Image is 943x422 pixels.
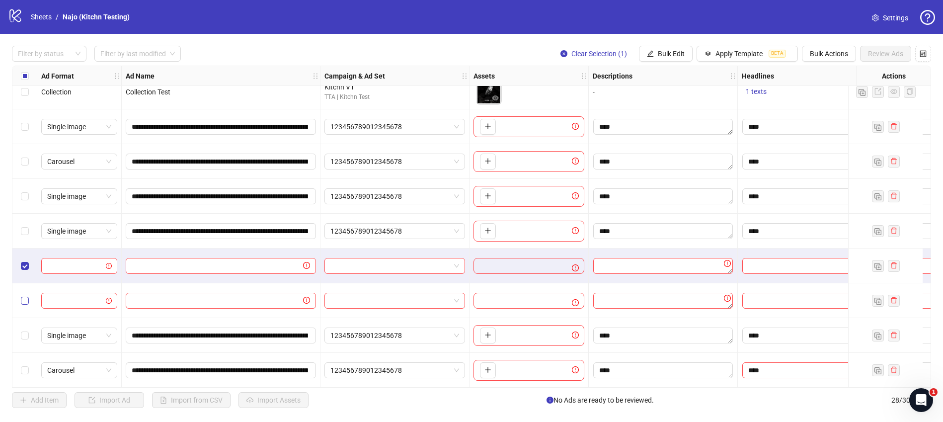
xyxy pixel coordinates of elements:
button: Duplicate [872,295,884,307]
button: Add [480,154,496,169]
button: Configure table settings [915,46,931,62]
span: exclamation-circle [303,262,310,269]
span: holder [580,73,587,80]
span: exclamation-circle [572,227,582,234]
span: plus [484,192,491,199]
span: Bulk Actions [810,50,848,58]
button: Review Ads [860,46,911,62]
button: Duplicate [872,260,884,272]
span: holder [729,73,736,80]
li: / [56,11,59,22]
button: Add [480,188,496,204]
button: Add [480,328,496,343]
div: Edit values [593,188,733,205]
button: Duplicate [872,156,884,168]
span: exclamation-circle [106,263,112,269]
iframe: Intercom live chat [909,388,933,412]
span: Settings [883,12,908,23]
span: plus [484,366,491,373]
span: holder [113,73,120,80]
span: info-circle [547,397,553,404]
button: Add [480,119,496,135]
span: exclamation-circle [572,366,582,373]
span: Single image [47,119,111,134]
div: Select row 21 [12,109,37,144]
div: Edit values [742,188,882,205]
button: Import Ad [75,392,144,408]
div: Edit values [593,327,733,344]
span: eye [890,88,897,95]
span: plus [484,332,491,338]
div: TTA | Kitchn Test [324,92,465,102]
span: question-circle [920,10,935,25]
button: Bulk Edit [639,46,693,62]
span: holder [120,73,127,80]
span: exclamation-circle [303,297,310,304]
span: 28 / 300 items [891,395,931,406]
div: Select row 26 [12,283,37,318]
div: Edit values [742,223,882,240]
div: Resize Ad Name column [317,66,320,85]
div: Select all rows [12,66,37,86]
span: Bulk Edit [658,50,685,58]
div: Edit values [742,292,882,309]
button: Duplicate [856,86,868,98]
div: Edit values [593,362,733,379]
button: Add Item [12,392,67,408]
span: exclamation-circle [572,192,582,199]
span: 123456789012345678 [330,119,459,134]
div: Resize Campaign & Ad Set column [467,66,469,85]
span: eye [492,94,499,101]
div: Edit values [593,118,733,135]
button: Duplicate [872,364,884,376]
span: close-circle [560,50,567,57]
div: Select row 23 [12,179,37,214]
span: Single image [47,189,111,204]
span: holder [319,73,326,80]
strong: Campaign & Ad Set [324,71,385,82]
span: Apply Template [715,50,763,58]
span: exclamation-circle [724,260,731,267]
span: plus [484,227,491,234]
span: exclamation-circle [572,158,582,165]
span: setting [872,14,879,21]
span: export [874,88,881,95]
strong: Headlines [742,71,774,82]
span: exclamation-circle [572,264,582,271]
span: Collection [41,88,72,96]
button: Duplicate [872,225,884,237]
div: Select row 22 [12,144,37,179]
span: holder [587,73,594,80]
button: Import from CSV [152,392,231,408]
span: 123456789012345678 [330,154,459,169]
span: exclamation-circle [724,295,731,302]
span: holder [312,73,319,80]
div: Edit values [742,153,882,170]
div: Edit values [593,223,733,240]
div: Edit values [593,153,733,170]
a: Najo (Kitchn Testing) [61,11,132,22]
div: Edit values [742,257,882,274]
span: 123456789012345678 [330,328,459,343]
button: Add [480,223,496,239]
span: holder [461,73,468,80]
div: Resize Descriptions column [735,66,737,85]
span: 1 [930,388,938,396]
span: - [593,88,595,96]
span: exclamation-circle [572,332,582,338]
span: 123456789012345678 [330,224,459,239]
div: Edit values [742,118,882,135]
button: Duplicate [872,190,884,202]
span: 123456789012345678 [330,189,459,204]
div: Edit values [742,327,882,344]
div: Select row 25 [12,249,37,283]
div: Edit values [593,257,733,274]
span: holder [468,73,475,80]
div: Select row 28 [12,353,37,388]
span: plus [484,123,491,130]
button: Apply TemplateBETA [697,46,798,62]
span: 123456789012345678 [330,363,459,378]
button: 1 texts [742,86,771,98]
span: 1 texts [746,87,767,95]
span: edit [647,50,654,57]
